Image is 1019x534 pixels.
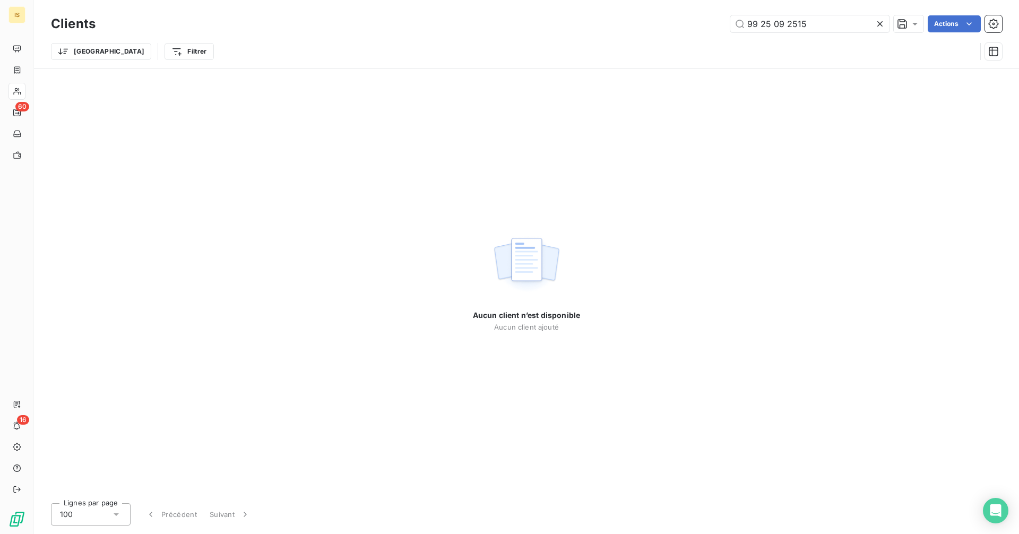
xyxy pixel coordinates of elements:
span: 100 [60,509,73,520]
span: Aucun client ajouté [494,323,559,331]
img: empty state [493,232,560,298]
div: IS [8,6,25,23]
span: Aucun client n’est disponible [473,310,580,321]
button: [GEOGRAPHIC_DATA] [51,43,151,60]
span: 16 [17,415,29,425]
img: Logo LeanPay [8,511,25,528]
button: Précédent [139,503,203,526]
button: Filtrer [165,43,213,60]
button: Suivant [203,503,257,526]
button: Actions [928,15,981,32]
div: Open Intercom Messenger [983,498,1008,523]
input: Rechercher [730,15,890,32]
h3: Clients [51,14,96,33]
span: 60 [15,102,29,111]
